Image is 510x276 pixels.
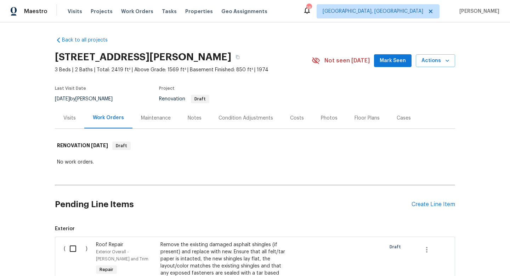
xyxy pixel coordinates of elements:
span: Work Orders [121,8,153,15]
span: Repair [97,266,116,273]
div: Create Line Item [412,201,455,208]
span: Renovation [159,96,209,101]
div: Condition Adjustments [219,115,273,122]
div: No work orders. [57,159,453,166]
div: Photos [321,115,338,122]
div: Work Orders [93,114,124,121]
div: Floor Plans [355,115,380,122]
div: Costs [290,115,304,122]
div: Notes [188,115,202,122]
div: Visits [63,115,76,122]
a: Back to all projects [55,37,123,44]
div: by [PERSON_NAME] [55,95,121,103]
span: Exterior [55,225,455,232]
span: Last Visit Date [55,86,86,90]
span: Draft [390,243,404,250]
button: Actions [416,54,455,67]
span: Projects [91,8,113,15]
span: Visits [68,8,82,15]
span: Properties [185,8,213,15]
span: Exterior Overall - [PERSON_NAME] and Trim [96,250,148,261]
h2: [STREET_ADDRESS][PERSON_NAME] [55,54,231,61]
span: Roof Repair [96,242,123,247]
div: Cases [397,115,411,122]
h6: RENOVATION [57,142,108,150]
span: [DATE] [91,143,108,148]
div: RENOVATION [DATE]Draft [55,134,455,157]
span: Maestro [24,8,47,15]
div: 16 [306,4,311,11]
button: Copy Address [231,51,244,64]
span: Project [159,86,175,90]
span: Tasks [162,9,177,14]
span: Geo Assignments [221,8,267,15]
span: Draft [192,97,209,101]
div: Maintenance [141,115,171,122]
span: Mark Seen [380,56,406,65]
span: Draft [113,142,130,149]
span: 3 Beds | 2 Baths | Total: 2419 ft² | Above Grade: 1569 ft² | Basement Finished: 850 ft² | 1974 [55,66,312,73]
span: Not seen [DATE] [324,57,370,64]
button: Mark Seen [374,54,412,67]
span: [PERSON_NAME] [457,8,499,15]
span: Actions [421,56,449,65]
span: [DATE] [55,96,70,101]
h2: Pending Line Items [55,188,412,221]
span: [GEOGRAPHIC_DATA], [GEOGRAPHIC_DATA] [323,8,423,15]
